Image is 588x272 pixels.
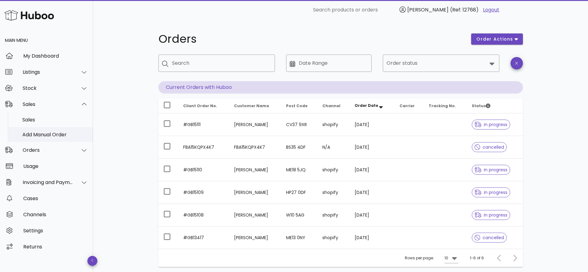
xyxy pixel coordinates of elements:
span: Customer Name [234,103,269,108]
td: #GB13417 [178,226,229,249]
td: shopify [317,226,350,249]
div: Returns [23,244,88,250]
div: Settings [23,228,88,234]
span: in progress [475,213,507,217]
div: Invoicing and Payments [23,179,73,185]
div: Usage [23,163,88,169]
span: Client Order No. [183,103,217,108]
td: [DATE] [350,113,395,136]
td: [PERSON_NAME] [229,159,281,181]
a: Logout [483,6,499,14]
span: Carrier [400,103,415,108]
td: FBA15KQPX4K7 [229,136,281,159]
th: Carrier [395,99,424,113]
span: in progress [475,168,507,172]
span: Channel [322,103,340,108]
th: Post Code [281,99,317,113]
td: shopify [317,204,350,226]
th: Status [467,99,523,113]
th: Customer Name [229,99,281,113]
div: Orders [23,147,73,153]
img: Huboo Logo [4,9,54,22]
p: Current Orders with Huboo [158,81,523,94]
td: HP27 0DF [281,181,317,204]
div: Cases [23,195,88,201]
div: Sales [23,101,73,107]
td: #GB15111 [178,113,229,136]
th: Tracking No. [424,99,467,113]
td: [DATE] [350,136,395,159]
span: Post Code [286,103,307,108]
span: (Ref: 12768) [450,6,479,13]
div: 10Rows per page: [444,253,458,263]
td: [PERSON_NAME] [229,226,281,249]
div: Rows per page: [405,249,458,267]
th: Client Order No. [178,99,229,113]
td: [DATE] [350,226,395,249]
td: N/A [317,136,350,159]
td: shopify [317,181,350,204]
td: ME18 5JQ [281,159,317,181]
span: Tracking No. [429,103,456,108]
h1: Orders [158,33,464,45]
td: [DATE] [350,181,395,204]
td: shopify [317,159,350,181]
td: ME13 0NY [281,226,317,249]
span: Order Date [355,103,378,108]
div: 1-6 of 6 [470,255,484,261]
span: Status [472,103,490,108]
td: [DATE] [350,204,395,226]
th: Order Date: Sorted descending. Activate to remove sorting. [350,99,395,113]
button: order actions [471,33,523,45]
td: FBA15KQPX4K7 [178,136,229,159]
div: Stock [23,85,73,91]
span: [PERSON_NAME] [407,6,449,13]
td: shopify [317,113,350,136]
td: BS35 4DF [281,136,317,159]
div: Order status [383,55,499,72]
div: Channels [23,212,88,217]
span: cancelled [475,145,504,149]
div: Add Manual Order [22,132,88,138]
td: [PERSON_NAME] [229,181,281,204]
div: Sales [22,117,88,123]
td: #GB15108 [178,204,229,226]
th: Channel [317,99,350,113]
td: #GB15110 [178,159,229,181]
span: in progress [475,190,507,195]
td: #GB15109 [178,181,229,204]
td: [PERSON_NAME] [229,113,281,136]
span: order actions [476,36,513,42]
div: 10 [444,255,448,261]
td: [DATE] [350,159,395,181]
td: CV37 9XR [281,113,317,136]
td: W10 5AG [281,204,317,226]
span: in progress [475,122,507,127]
div: Listings [23,69,73,75]
span: cancelled [475,235,504,240]
td: [PERSON_NAME] [229,204,281,226]
div: My Dashboard [23,53,88,59]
